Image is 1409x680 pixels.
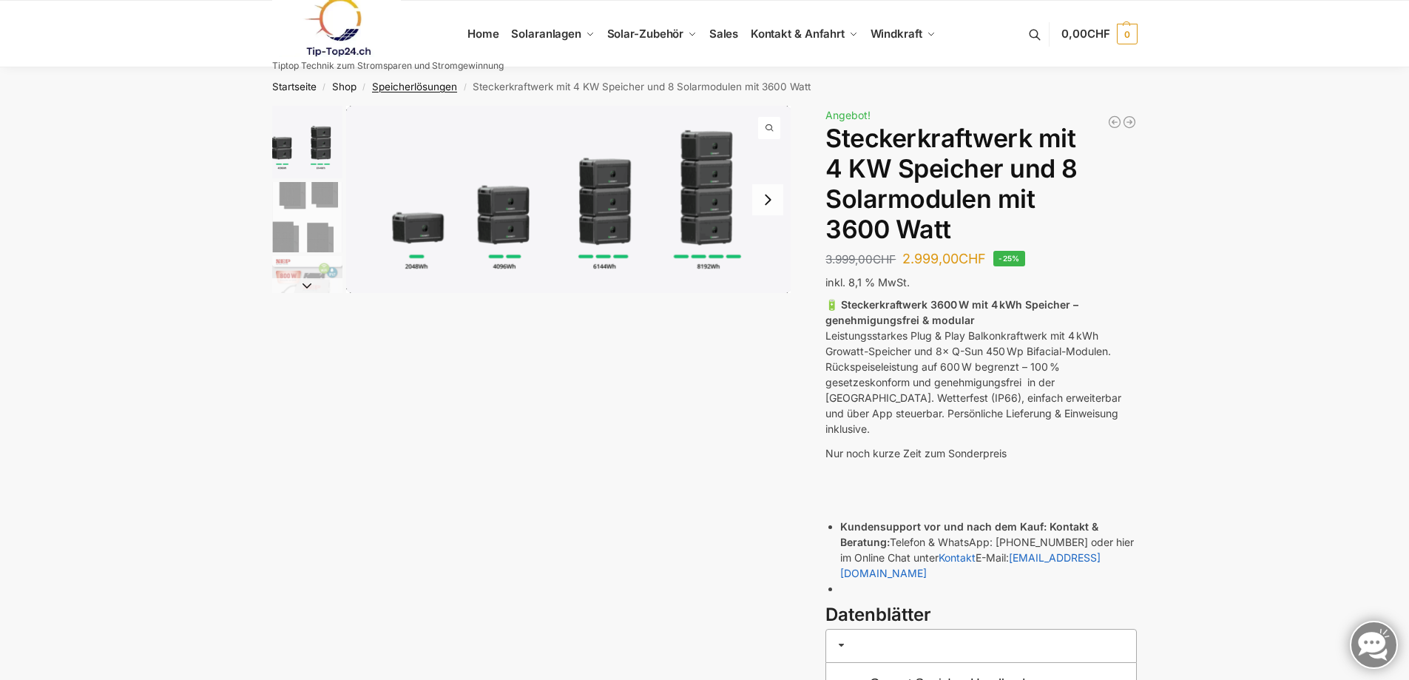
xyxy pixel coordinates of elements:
a: Solaranlagen [505,1,601,67]
span: Windkraft [871,27,922,41]
li: 1 / 9 [268,106,342,180]
a: Balkonkraftwerk 890 Watt Solarmodulleistung mit 1kW/h Zendure Speicher [1107,115,1122,129]
img: Growatt-NOAH-2000-flexible-erweiterung [346,106,791,293]
span: CHF [873,252,896,266]
a: Startseite [272,81,317,92]
span: / [457,81,473,93]
span: Solaranlagen [511,27,581,41]
nav: Breadcrumb [246,67,1163,106]
span: inkl. 8,1 % MwSt. [825,276,910,289]
bdi: 3.999,00 [825,252,896,266]
a: Kontakt [939,551,976,564]
span: 0,00 [1061,27,1109,41]
a: Balkonkraftwerk 1780 Watt mit 4 KWh Zendure Batteriespeicher Notstrom fähig [1122,115,1137,129]
span: Sales [709,27,739,41]
bdi: 2.999,00 [902,251,986,266]
span: Solar-Zubehör [607,27,684,41]
h3: Datenblätter [825,602,1137,628]
a: Sales [703,1,744,67]
span: 0 [1117,24,1138,44]
li: 2 / 9 [268,180,342,254]
li: Telefon & WhatsApp: [PHONE_NUMBER] oder hier im Online Chat unter E-Mail: [840,519,1137,581]
a: [EMAIL_ADDRESS][DOMAIN_NAME] [840,551,1101,579]
a: Shop [332,81,357,92]
img: 6 Module bificiaL [272,182,342,252]
li: 1 / 9 [346,106,791,293]
a: Solar-Zubehör [601,1,703,67]
span: Kontakt & Anfahrt [751,27,845,41]
img: Growatt-NOAH-2000-flexible-erweiterung [272,106,342,178]
strong: Kundensupport vor und nach dem Kauf: [840,520,1047,533]
span: -25% [993,251,1025,266]
p: Leistungsstarkes Plug & Play Balkonkraftwerk mit 4 kWh Growatt-Speicher und 8× Q-Sun 450 Wp Bifac... [825,297,1137,437]
a: Speicherlösungen [372,81,457,92]
strong: 🔋 Steckerkraftwerk 3600 W mit 4 kWh Speicher – genehmigungsfrei & modular [825,298,1078,326]
p: Tiptop Technik zum Stromsparen und Stromgewinnung [272,61,504,70]
span: CHF [959,251,986,266]
span: / [317,81,332,93]
li: 3 / 9 [268,254,342,328]
a: Windkraft [864,1,942,67]
span: Angebot! [825,109,871,121]
a: Kontakt & Anfahrt [744,1,864,67]
img: Nep800 [272,256,342,326]
h1: Steckerkraftwerk mit 4 KW Speicher und 8 Solarmodulen mit 3600 Watt [825,124,1137,244]
button: Next slide [752,184,783,215]
strong: Kontakt & Beratung: [840,520,1098,548]
span: CHF [1087,27,1110,41]
a: 0,00CHF 0 [1061,12,1137,56]
button: Next slide [272,278,342,293]
span: / [357,81,372,93]
p: Nur noch kurze Zeit zum Sonderpreis [825,445,1137,461]
a: growatt noah 2000 flexible erweiterung scaledgrowatt noah 2000 flexible erweiterung scaled [346,106,791,293]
